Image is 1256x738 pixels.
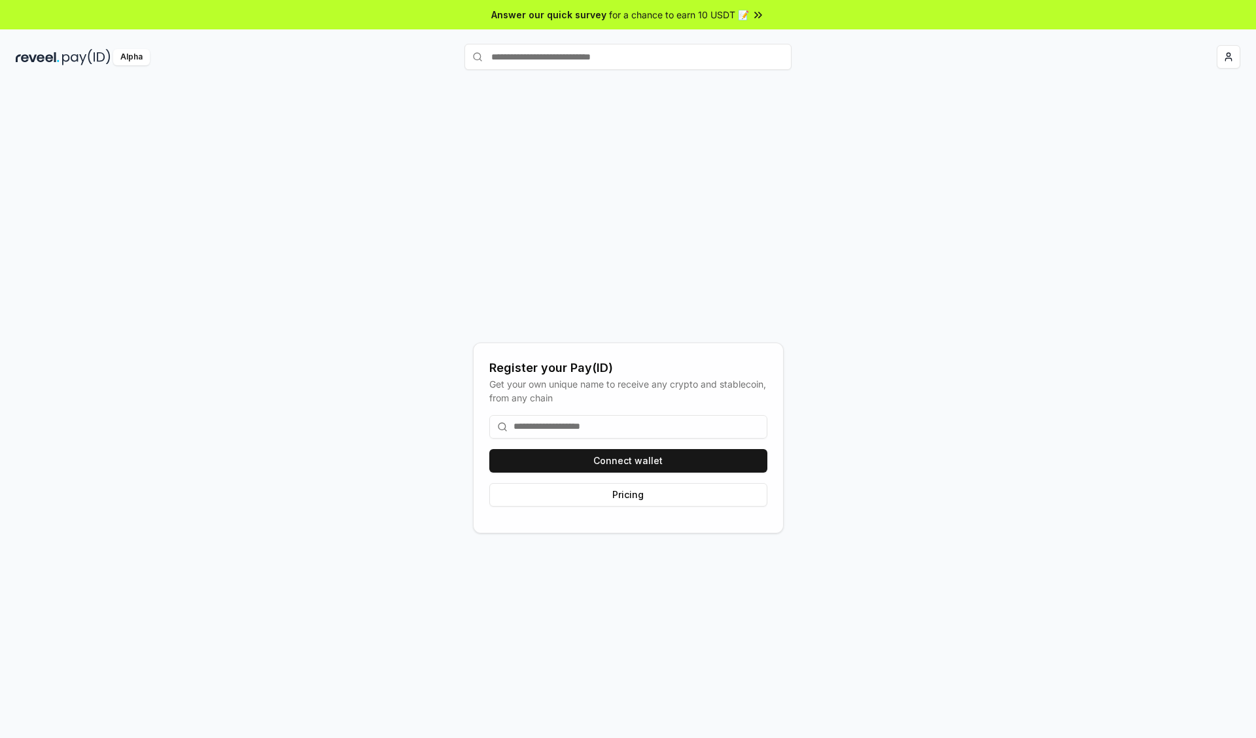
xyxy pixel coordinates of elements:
div: Register your Pay(ID) [489,359,767,377]
img: reveel_dark [16,49,60,65]
button: Connect wallet [489,449,767,473]
button: Pricing [489,483,767,507]
div: Alpha [113,49,150,65]
span: for a chance to earn 10 USDT 📝 [609,8,749,22]
div: Get your own unique name to receive any crypto and stablecoin, from any chain [489,377,767,405]
img: pay_id [62,49,111,65]
span: Answer our quick survey [491,8,606,22]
